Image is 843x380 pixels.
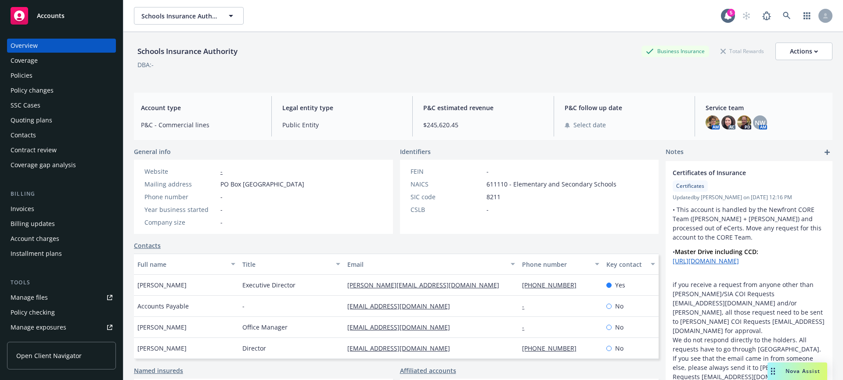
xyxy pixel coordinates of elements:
a: [PHONE_NUMBER] [522,344,584,352]
span: General info [134,147,171,156]
a: Accounts [7,4,116,28]
a: - [220,167,223,176]
span: - [220,192,223,201]
a: Overview [7,39,116,53]
a: Contacts [134,241,161,250]
span: P&C - Commercial lines [141,120,261,129]
a: Manage exposures [7,320,116,334]
div: Quoting plans [11,113,52,127]
span: Office Manager [242,323,288,332]
span: Accounts Payable [137,301,189,311]
img: photo [737,115,751,129]
span: $245,620.45 [423,120,543,129]
a: [EMAIL_ADDRESS][DOMAIN_NAME] [347,323,457,331]
div: Policies [11,68,32,82]
a: Search [778,7,796,25]
div: CSLB [411,205,483,214]
button: Nova Assist [767,362,827,380]
a: [PERSON_NAME][EMAIL_ADDRESS][DOMAIN_NAME] [347,281,506,289]
div: 5 [727,9,735,17]
button: Email [344,254,519,275]
button: Actions [775,43,832,60]
a: Switch app [798,7,816,25]
a: Affiliated accounts [400,366,456,375]
span: Select date [573,120,606,129]
div: Overview [11,39,38,53]
div: Policy checking [11,305,55,319]
a: add [822,147,832,158]
a: [URL][DOMAIN_NAME] [673,257,739,265]
div: NAICS [411,179,483,189]
button: Full name [134,254,239,275]
span: Identifiers [400,147,431,156]
span: Public Entity [282,120,402,129]
div: Drag to move [767,362,778,380]
div: Account charges [11,232,59,246]
span: Executive Director [242,280,295,290]
div: FEIN [411,167,483,176]
a: Named insureds [134,366,183,375]
a: Coverage gap analysis [7,158,116,172]
span: - [220,205,223,214]
div: Policy changes [11,83,54,97]
span: 8211 [486,192,501,201]
span: Service team [706,103,825,112]
img: photo [721,115,735,129]
span: - [220,218,223,227]
a: Billing updates [7,217,116,231]
div: Contract review [11,143,57,157]
div: Invoices [11,202,34,216]
a: [EMAIL_ADDRESS][DOMAIN_NAME] [347,302,457,310]
span: - [486,167,489,176]
span: [PERSON_NAME] [137,280,187,290]
button: Title [239,254,344,275]
div: Manage files [11,290,48,305]
span: Open Client Navigator [16,351,82,360]
a: - [522,302,531,310]
div: Company size [144,218,217,227]
a: Manage files [7,290,116,305]
div: Full name [137,260,226,269]
div: Actions [790,43,818,60]
div: Manage exposures [11,320,66,334]
a: Installment plans [7,247,116,261]
div: Business Insurance [641,46,709,57]
div: Billing updates [11,217,55,231]
span: - [486,205,489,214]
a: Coverage [7,54,116,68]
p: • This account is handled by the Newfront CORE Team ([PERSON_NAME] + [PERSON_NAME]) and processed... [673,205,825,242]
div: Key contact [606,260,645,269]
a: Contacts [7,128,116,142]
a: - [522,323,531,331]
button: Phone number [519,254,602,275]
span: No [615,323,623,332]
a: Contract review [7,143,116,157]
div: Mailing address [144,179,217,189]
div: Billing [7,190,116,198]
a: Report a Bug [758,7,775,25]
img: photo [706,115,720,129]
div: DBA: - [137,60,154,69]
span: Yes [615,280,625,290]
div: Email [347,260,505,269]
a: Policies [7,68,116,82]
a: [EMAIL_ADDRESS][DOMAIN_NAME] [347,344,457,352]
span: Accounts [37,12,65,19]
div: Installment plans [11,247,62,261]
button: Schools Insurance Authority [134,7,244,25]
span: No [615,301,623,311]
a: Policy changes [7,83,116,97]
span: Nova Assist [785,367,820,375]
span: [PERSON_NAME] [137,344,187,353]
div: Schools Insurance Authority [134,46,241,57]
div: Tools [7,278,116,287]
button: Key contact [603,254,659,275]
span: Updated by [PERSON_NAME] on [DATE] 12:16 PM [673,194,825,201]
p: • [673,247,825,265]
div: Coverage [11,54,38,68]
div: Total Rewards [716,46,768,57]
div: Title [242,260,331,269]
div: Phone number [144,192,217,201]
div: Coverage gap analysis [11,158,76,172]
